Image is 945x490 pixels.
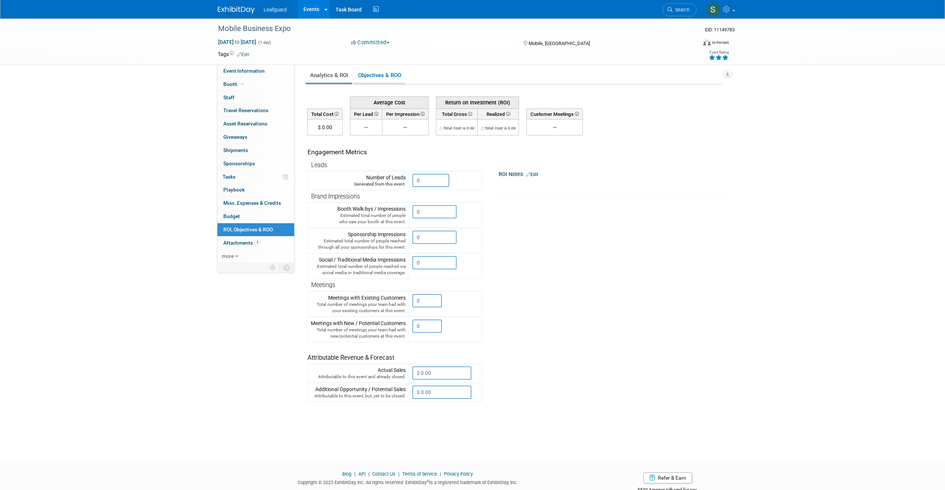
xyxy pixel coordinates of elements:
[311,327,406,339] div: Total number of meetings your team had with new/potential customers at this event.
[223,147,248,153] span: Shipments
[217,144,294,157] a: Shipments
[663,3,697,16] a: Search
[436,96,519,108] th: Return on Investment (ROI)
[264,7,287,13] span: Leafguard
[307,108,343,119] th: Total Cost
[223,94,234,100] span: Staff
[396,471,401,477] span: |
[307,344,478,362] div: Attributable Revenue & Forecast
[436,108,478,119] th: Total Gross
[311,174,406,187] div: Number of Leads
[311,386,406,399] div: Additional Opportunity / Potential Sales
[223,174,236,180] span: Tasks
[311,282,335,289] span: Meetings
[311,263,406,276] div: Estimated total number of people reached via social media or traditional media coverage.
[222,253,234,259] span: more
[223,240,260,246] span: Attachments
[311,181,406,187] div: Generated from this event.
[223,200,281,206] span: Misc. Expenses & Credits
[358,471,365,477] a: API
[217,78,294,91] a: Booth
[439,124,474,131] div: The Total Cost for this event needs to be greater than 0.00 in order for ROI to get calculated. S...
[223,161,255,166] span: Sponsorships
[223,134,247,140] span: Giveaways
[217,157,294,170] a: Sponsorships
[703,39,711,45] img: Format-Inperson.png
[267,263,279,272] td: Personalize Event Tab Strip
[311,393,406,399] div: Attributable to this event, but, yet to be closed.
[307,120,343,135] td: $ 0.00
[218,39,257,45] span: [DATE] [DATE]
[311,231,406,251] div: Sponsorship Impressions
[705,27,735,32] span: Event ID: 11149783
[223,187,245,193] span: Playbook
[526,172,538,177] a: Edit
[527,108,583,119] th: Customer Meetings
[217,250,294,263] a: more
[706,3,720,17] img: Steven Venable
[709,51,729,54] div: Event Rating
[367,471,371,477] span: |
[311,213,406,225] div: Estimated total number of people who saw your booth at this event.
[258,40,271,45] span: (1 day)
[364,124,368,130] span: --
[311,320,406,339] div: Meetings with New / Potential Customers
[218,51,249,58] td: Tags
[673,7,690,13] span: Search
[237,52,249,57] a: Edit
[350,108,382,119] th: Per Lead
[311,256,406,276] div: Social / Traditional Media Impressions
[311,301,406,314] div: Total number of meetings your team had with your existing customers at this event.
[217,237,294,249] a: Attachments1
[217,131,294,144] a: Giveaways
[311,294,406,314] div: Meetings with Existing Customers
[311,193,360,200] span: Brand Impressions
[444,471,473,477] a: Privacy Policy
[217,210,294,223] a: Budget
[217,223,294,236] a: ROI, Objectives & ROO
[712,40,729,45] div: In-Person
[217,104,294,117] a: Travel Reservations
[223,81,246,87] span: Booth
[311,205,406,225] div: Booth Walk-bys / Impressions
[311,374,406,380] div: Attributable to this event and already closed.
[217,183,294,196] a: Playbook
[427,479,429,483] sup: ®
[348,39,392,46] button: Committed
[438,471,443,477] span: |
[307,148,479,157] div: Engagement Metrics
[529,41,590,46] span: Mobile, [GEOGRAPHIC_DATA]
[530,124,580,131] div: --
[279,263,295,272] td: Toggle Event Tabs
[403,124,407,130] span: --
[653,38,729,49] div: Event Format
[478,108,519,119] th: Realized
[217,170,294,183] a: Tasks
[216,22,685,35] div: Mobile Business Expo
[311,162,327,169] span: Leads
[481,124,516,131] div: The Total Cost for this event needs to be greater than 0.00 in order for ROI to get calculated. S...
[217,91,294,104] a: Staff
[311,366,406,380] div: Actual Sales
[218,6,255,14] img: ExhibitDay
[499,169,725,178] div: ROI Notes:
[354,68,405,83] a: Objectives & ROO
[372,471,395,477] a: Contact Us
[217,197,294,210] a: Misc. Expenses & Credits
[353,471,357,477] span: |
[223,68,265,74] span: Event Information
[255,240,260,245] span: 1
[217,65,294,77] a: Event Information
[217,117,294,130] a: Asset Reservations
[402,471,437,477] a: Terms of Service
[382,108,429,119] th: Per Impression
[223,213,240,219] span: Budget
[223,121,267,127] span: Asset Reservations
[218,477,597,486] div: Copyright © 2025 ExhibitDay, Inc. All rights reserved. ExhibitDay is a registered trademark of Ex...
[342,471,351,477] a: Blog
[234,39,241,45] span: to
[223,227,273,232] span: ROI, Objectives & ROO
[223,107,268,113] span: Travel Reservations
[306,68,352,83] a: Analytics & ROI
[311,238,406,251] div: Estimated total number of people reached through all your sponsorships for this event.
